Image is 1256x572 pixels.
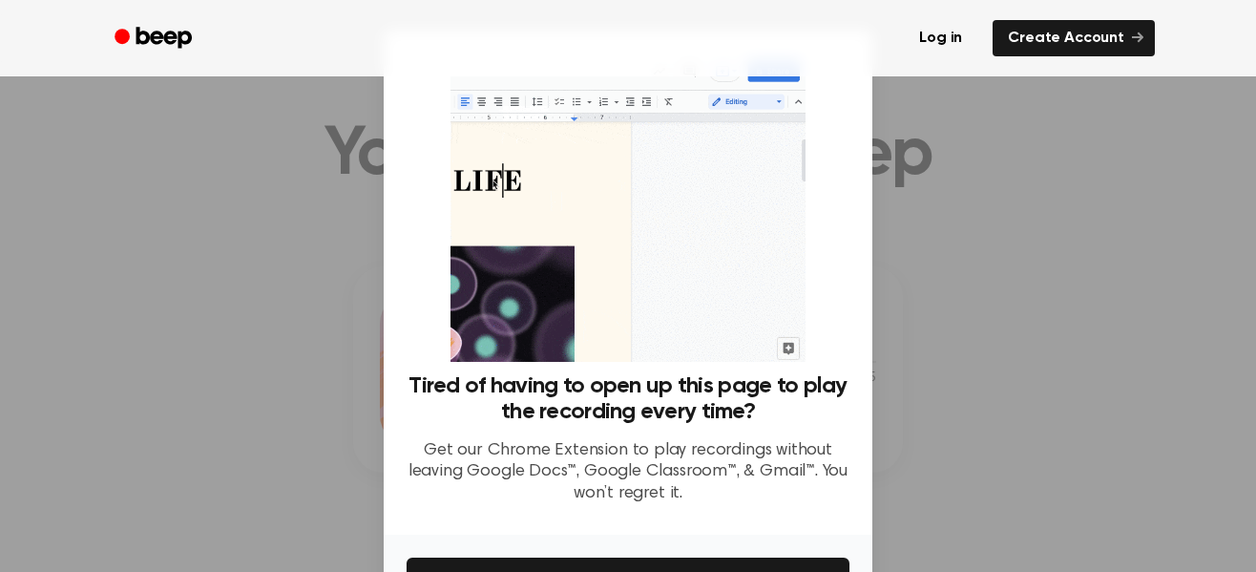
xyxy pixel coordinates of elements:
h3: Tired of having to open up this page to play the recording every time? [407,373,849,425]
a: Log in [900,16,981,60]
a: Create Account [993,20,1155,56]
img: Beep extension in action [450,53,805,362]
a: Beep [101,20,209,57]
p: Get our Chrome Extension to play recordings without leaving Google Docs™, Google Classroom™, & Gm... [407,440,849,505]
